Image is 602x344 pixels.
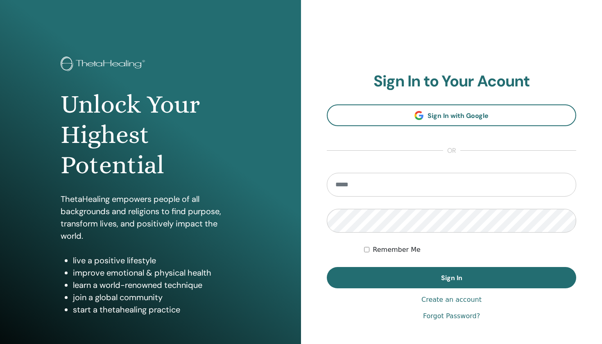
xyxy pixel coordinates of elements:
[73,279,241,291] li: learn a world-renowned technique
[421,295,482,305] a: Create an account
[73,254,241,267] li: live a positive lifestyle
[327,267,576,288] button: Sign In
[364,245,576,255] div: Keep me authenticated indefinitely or until I manually logout
[373,245,421,255] label: Remember Me
[441,274,462,282] span: Sign In
[327,104,576,126] a: Sign In with Google
[61,89,241,181] h1: Unlock Your Highest Potential
[73,267,241,279] li: improve emotional & physical health
[73,303,241,316] li: start a thetahealing practice
[428,111,489,120] span: Sign In with Google
[443,146,460,156] span: or
[61,193,241,242] p: ThetaHealing empowers people of all backgrounds and religions to find purpose, transform lives, a...
[327,72,576,91] h2: Sign In to Your Acount
[73,291,241,303] li: join a global community
[423,311,480,321] a: Forgot Password?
